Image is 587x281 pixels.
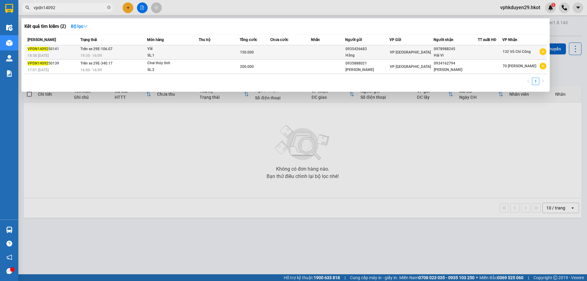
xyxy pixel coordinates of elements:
div: Hải Vi [434,52,478,59]
span: Trên xe 29E-340.17 [80,61,113,65]
span: VP Nhận [502,38,517,42]
button: left [525,78,532,85]
span: down [83,24,87,28]
span: 150.000 [240,50,254,54]
li: Previous Page [525,78,532,85]
span: VPDN14092 [28,47,48,51]
img: warehouse-icon [6,227,13,233]
button: Bộ lọcdown [66,21,92,31]
span: Thu hộ [199,38,210,42]
span: 19:35 - 14/09 [80,54,102,58]
span: TT xuất HĐ [478,38,497,42]
div: SL: 1 [147,52,193,59]
span: Người gửi [345,38,362,42]
span: Món hàng [147,38,164,42]
span: Người nhận [434,38,453,42]
span: 132 Võ Chí Công [503,50,531,54]
img: logo-vxr [5,4,13,13]
span: VPDN14092 [28,61,48,65]
span: VP [GEOGRAPHIC_DATA] [390,65,431,69]
span: Trên xe 29E-106.07 [80,47,113,51]
span: question-circle [6,241,12,246]
span: left [526,79,530,83]
span: Tổng cước [240,38,257,42]
div: Vải [147,46,193,52]
span: 70 [PERSON_NAME] [503,64,536,68]
div: 50141 [28,46,79,52]
div: Hằng [345,52,389,59]
h3: Kết quả tìm kiếm ( 2 ) [24,23,66,30]
span: message [6,268,12,274]
span: plus-circle [540,48,546,55]
span: close-circle [107,6,111,9]
span: 17:01 [DATE] [28,68,49,72]
img: solution-icon [6,70,13,77]
span: [PERSON_NAME] [28,38,56,42]
img: warehouse-icon [6,40,13,46]
strong: Bộ lọc [71,24,87,29]
input: Tìm tên, số ĐT hoặc mã đơn [34,4,106,11]
span: Nhãn [311,38,320,42]
button: right [539,78,547,85]
div: 50139 [28,60,79,67]
div: 0935426683 [345,46,389,52]
img: warehouse-icon [6,24,13,31]
span: right [541,79,545,83]
li: 1 [532,78,539,85]
img: warehouse-icon [6,55,13,61]
span: Chưa cước [270,38,288,42]
span: search [25,6,30,10]
span: plus-circle [540,63,546,69]
span: VP [GEOGRAPHIC_DATA] [390,50,431,54]
a: 1 [532,78,539,85]
div: Chai thủy tinh [147,60,193,67]
li: Next Page [539,78,547,85]
div: [PERSON_NAME] [434,67,478,73]
span: 16:00 - 14/09 [80,68,102,72]
span: 18:58 [DATE] [28,54,49,58]
span: close-circle [107,5,111,11]
div: SL: 2 [147,67,193,73]
span: notification [6,254,12,260]
div: 0978988245 [434,46,478,52]
span: 200.000 [240,65,254,69]
div: 0935888021 [345,60,389,67]
div: [PERSON_NAME] [345,67,389,73]
span: VP Gửi [389,38,401,42]
div: 0934162794 [434,60,478,67]
span: Trạng thái [80,38,97,42]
